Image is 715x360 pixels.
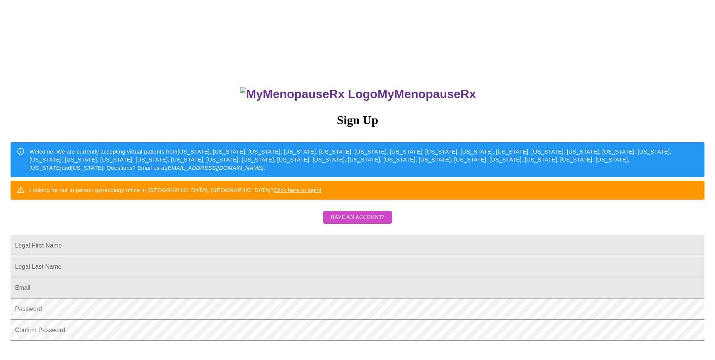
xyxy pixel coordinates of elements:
[321,219,394,225] a: Have an account?
[29,145,698,175] div: Welcome! We are currently accepting virtual patients from [US_STATE], [US_STATE], [US_STATE], [US...
[274,187,322,193] a: Click here to login!
[12,87,705,101] h3: MyMenopauseRx
[323,211,392,224] button: Have an account?
[331,213,384,222] span: Have an account?
[166,165,263,171] em: [EMAIL_ADDRESS][DOMAIN_NAME]
[11,113,704,127] h3: Sign Up
[29,183,322,197] div: Looking for our in person gynecology office in [GEOGRAPHIC_DATA], [GEOGRAPHIC_DATA]?
[240,87,377,101] img: MyMenopauseRx Logo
